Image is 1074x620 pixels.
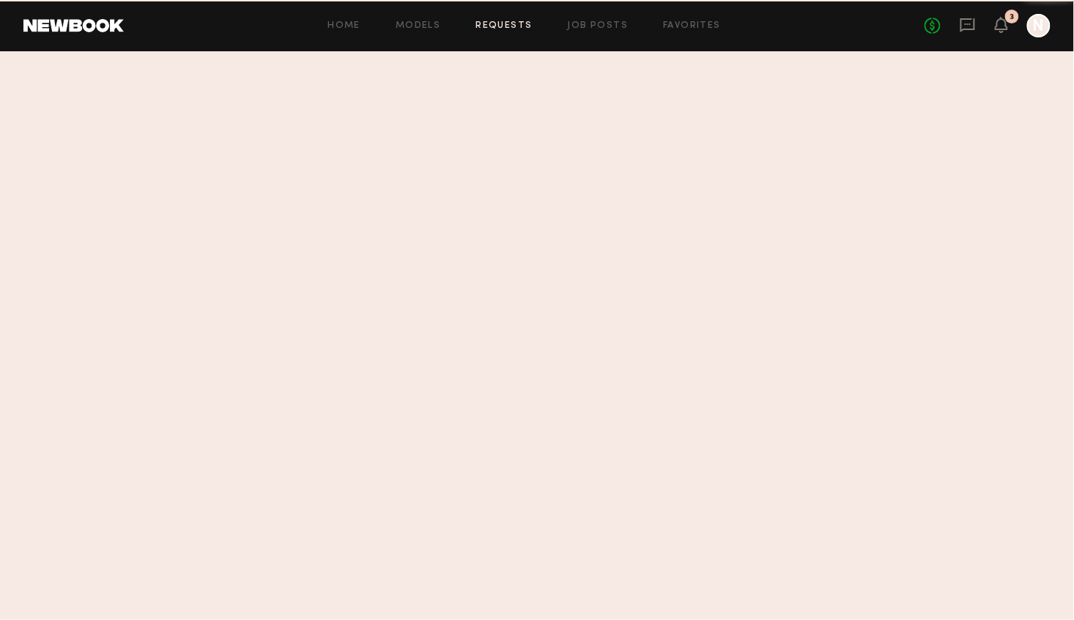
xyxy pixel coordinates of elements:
[476,21,533,31] a: Requests
[328,21,361,31] a: Home
[1027,14,1051,37] a: N
[663,21,721,31] a: Favorites
[1010,13,1015,21] div: 3
[396,21,440,31] a: Models
[568,21,629,31] a: Job Posts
